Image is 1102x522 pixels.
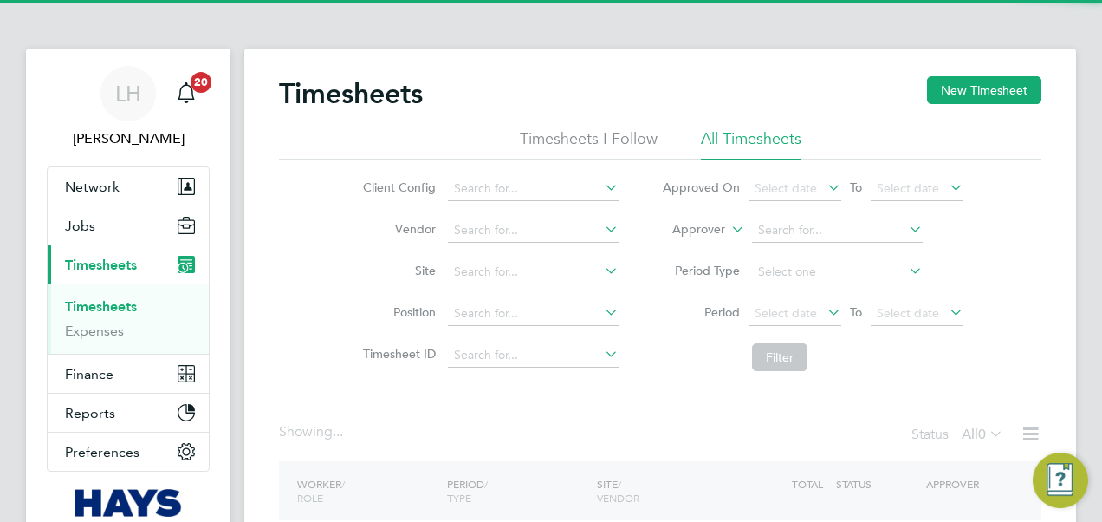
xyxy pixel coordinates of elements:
[48,206,209,245] button: Jobs
[911,423,1007,447] div: Status
[65,405,115,421] span: Reports
[115,82,141,105] span: LH
[279,76,423,111] h2: Timesheets
[662,263,740,278] label: Period Type
[647,221,725,238] label: Approver
[65,298,137,315] a: Timesheets
[279,423,347,441] div: Showing
[48,167,209,206] button: Network
[358,221,436,237] label: Vendor
[48,433,209,471] button: Preferences
[169,66,204,121] a: 20
[448,343,619,368] input: Search for...
[448,260,619,284] input: Search for...
[48,394,209,432] button: Reports
[75,489,183,517] img: hays-logo-retina.png
[47,128,210,149] span: Laura Hawksworth
[752,219,923,243] input: Search for...
[358,263,436,278] label: Site
[47,489,210,517] a: Go to home page
[448,302,619,326] input: Search for...
[978,426,986,443] span: 0
[65,179,120,195] span: Network
[333,423,343,440] span: ...
[191,72,211,93] span: 20
[927,76,1041,104] button: New Timesheet
[48,245,209,284] button: Timesheets
[358,346,436,362] label: Timesheet ID
[1033,453,1088,508] button: Engage Resource Center
[520,128,658,160] li: Timesheets I Follow
[48,355,209,393] button: Finance
[845,301,867,323] span: To
[662,304,740,320] label: Period
[752,343,807,371] button: Filter
[48,284,209,354] div: Timesheets
[877,305,939,321] span: Select date
[65,323,124,339] a: Expenses
[877,180,939,196] span: Select date
[65,444,139,460] span: Preferences
[755,305,817,321] span: Select date
[358,304,436,320] label: Position
[845,176,867,199] span: To
[65,218,95,234] span: Jobs
[358,179,436,195] label: Client Config
[65,257,137,273] span: Timesheets
[448,219,619,243] input: Search for...
[662,179,740,195] label: Approved On
[448,177,619,201] input: Search for...
[755,180,817,196] span: Select date
[47,66,210,149] a: LH[PERSON_NAME]
[962,426,1003,443] label: All
[701,128,801,160] li: All Timesheets
[752,260,923,284] input: Select one
[65,366,113,382] span: Finance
